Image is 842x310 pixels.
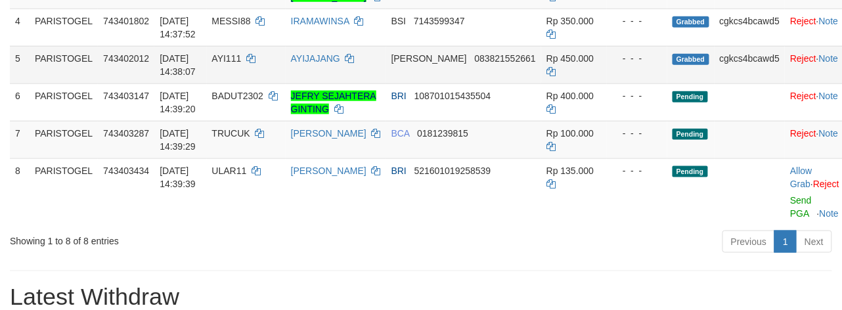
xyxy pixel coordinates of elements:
a: Reject [790,128,816,139]
span: BRI [391,166,407,176]
td: 5 [10,46,30,83]
span: Rp 400.000 [546,91,594,101]
td: 7 [10,121,30,158]
span: BRI [391,91,407,101]
td: 6 [10,83,30,121]
span: Rp 350.000 [546,16,594,26]
a: Reject [790,53,816,64]
td: 8 [10,158,30,225]
a: Previous [722,231,775,253]
span: Rp 450.000 [546,53,594,64]
a: Reject [790,16,816,26]
span: TRUCUK [212,128,250,139]
span: Copy 7143599347 to clipboard [414,16,465,26]
span: BADUT2302 [212,91,264,101]
a: JEFRY SEJAHTERA GINTING [291,91,376,114]
span: [DATE] 14:38:07 [160,53,196,77]
span: BSI [391,16,407,26]
span: [PERSON_NAME] [391,53,467,64]
a: Note [819,53,839,64]
span: 743403147 [103,91,149,101]
a: Reject [813,179,839,189]
span: BCA [391,128,410,139]
span: [DATE] 14:37:52 [160,16,196,39]
a: AYIJAJANG [291,53,340,64]
div: - - - [612,14,662,28]
span: 743401802 [103,16,149,26]
td: PARISTOGEL [30,121,98,158]
span: Grabbed [673,16,709,28]
div: - - - [612,164,662,177]
td: cgkcs4bcawd5 [715,9,786,46]
span: Pending [673,91,708,102]
td: PARISTOGEL [30,9,98,46]
span: Copy 521601019258539 to clipboard [414,166,491,176]
span: Pending [673,129,708,140]
a: [PERSON_NAME] [291,166,366,176]
a: Reject [790,91,816,101]
a: Next [796,231,832,253]
span: [DATE] 14:39:29 [160,128,196,152]
span: Copy 108701015435504 to clipboard [414,91,491,101]
div: Showing 1 to 8 of 8 entries [10,229,341,248]
span: 743402012 [103,53,149,64]
span: Rp 135.000 [546,166,594,176]
span: · [790,166,813,189]
a: Send PGA [790,195,812,219]
a: 1 [774,231,797,253]
span: Grabbed [673,54,709,65]
div: - - - [612,52,662,65]
a: [PERSON_NAME] [291,128,366,139]
span: [DATE] 14:39:39 [160,166,196,189]
a: Note [819,128,839,139]
td: PARISTOGEL [30,83,98,121]
a: IRAMAWINSA [291,16,349,26]
span: 743403287 [103,128,149,139]
td: 4 [10,9,30,46]
span: [DATE] 14:39:20 [160,91,196,114]
a: Note [820,208,839,219]
td: PARISTOGEL [30,46,98,83]
span: AYI111 [212,53,242,64]
span: Rp 100.000 [546,128,594,139]
td: PARISTOGEL [30,158,98,225]
td: cgkcs4bcawd5 [715,46,786,83]
span: ULAR11 [212,166,247,176]
span: Pending [673,166,708,177]
span: MESSI88 [212,16,251,26]
span: 743403434 [103,166,149,176]
a: Note [819,16,839,26]
div: - - - [612,127,662,140]
a: Note [819,91,839,101]
div: - - - [612,89,662,102]
span: Copy 0181239815 to clipboard [417,128,468,139]
a: Allow Grab [790,166,812,189]
span: Copy 083821552661 to clipboard [475,53,536,64]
